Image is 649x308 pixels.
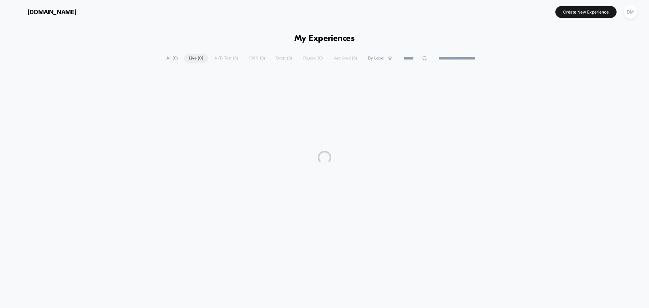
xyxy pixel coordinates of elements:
button: Create New Experience [555,6,617,18]
span: All ( 0 ) [161,54,183,63]
span: [DOMAIN_NAME] [27,8,76,16]
span: By Label [368,56,384,61]
h1: My Experiences [294,34,355,44]
button: [DOMAIN_NAME] [10,6,78,17]
div: DM [624,5,637,19]
button: DM [622,5,639,19]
